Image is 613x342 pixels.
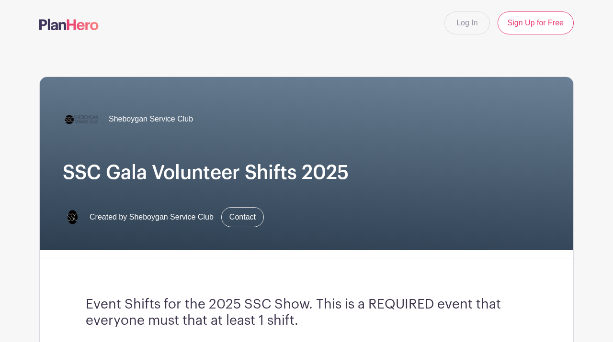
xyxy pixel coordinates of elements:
a: Contact [221,207,264,227]
a: Log In [444,11,489,34]
img: SSC_Logo_NEW.png [63,100,101,138]
img: logo-507f7623f17ff9eddc593b1ce0a138ce2505c220e1c5a4e2b4648c50719b7d32.svg [39,19,99,30]
span: Sheboygan Service Club [109,113,193,125]
img: SSC%20Circle%20Logo%20(1).png [63,208,82,227]
span: Created by Sheboygan Service Club [90,211,214,223]
h1: SSC Gala Volunteer Shifts 2025 [63,161,550,184]
a: Sign Up for Free [498,11,574,34]
h3: Event Shifts for the 2025 SSC Show. This is a REQUIRED event that everyone must that at least 1 s... [86,297,527,329]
